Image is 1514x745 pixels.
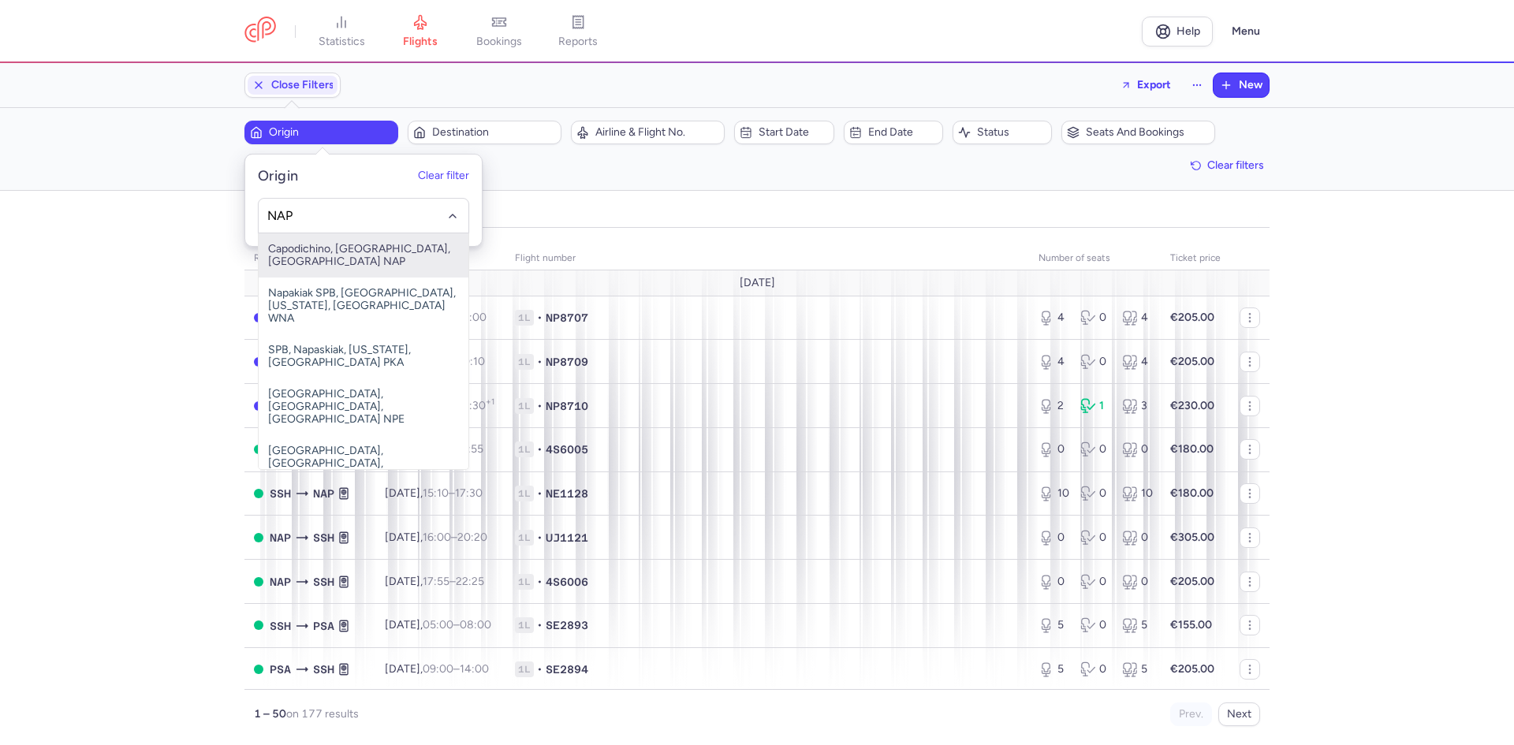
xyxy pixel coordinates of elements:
div: 0 [1122,574,1151,590]
th: route [244,247,375,270]
a: bookings [460,14,539,49]
div: 0 [1080,574,1109,590]
span: SE2893 [546,617,588,633]
div: 5 [1122,661,1151,677]
button: Prev. [1170,702,1212,726]
span: 1L [515,310,534,326]
time: 05:00 [423,618,453,631]
span: • [537,574,543,590]
div: 5 [1122,617,1151,633]
strong: €305.00 [1170,531,1214,544]
button: Seats and bookings [1061,121,1215,144]
span: Capodichino, Napoli, Italy [313,485,334,502]
span: – [423,531,487,544]
span: [DATE], [385,531,487,544]
button: Airline & Flight No. [571,121,725,144]
sup: +1 [486,397,494,407]
div: 0 [1080,310,1109,326]
span: • [537,486,543,501]
time: 16:00 [423,531,451,544]
strong: €180.00 [1170,486,1214,500]
span: Status [977,126,1046,139]
a: statistics [302,14,381,49]
span: 1L [515,398,534,414]
span: on 177 results [286,707,359,721]
div: 5 [1039,661,1068,677]
span: 1L [515,486,534,501]
time: 11:00 [460,311,487,324]
span: • [537,310,543,326]
time: 20:20 [457,531,487,544]
span: Capodichino, Napoli, Italy [270,573,291,590]
span: SE2894 [546,661,588,677]
span: Galileo Galilei, Pisa, Italy [270,661,291,678]
span: Sharm el-Sheikh International Airport, Sharm el-Sheikh, Egypt [270,617,291,635]
div: 3 [1122,398,1151,414]
span: [GEOGRAPHIC_DATA], [GEOGRAPHIC_DATA], [GEOGRAPHIC_DATA] NPE [259,378,468,435]
button: Clear filter [418,170,469,183]
span: statistics [319,35,365,49]
div: 0 [1039,530,1068,546]
span: CLOSED [254,357,263,367]
a: Help [1142,17,1213,47]
button: Clear filters [1185,154,1270,177]
div: 0 [1122,441,1151,457]
span: NP8710 [546,398,588,414]
span: UJ1121 [546,530,588,546]
span: • [537,441,543,457]
span: Capodichino, Napoli, Italy [270,529,291,546]
span: Airline & Flight No. [595,126,719,139]
span: 1L [515,441,534,457]
span: • [537,530,543,546]
a: CitizenPlane red outlined logo [244,17,276,46]
strong: €180.00 [1170,442,1214,456]
span: Galileo Galilei, Pisa, Italy [313,617,334,635]
button: Close Filters [245,73,340,97]
button: Next [1218,702,1260,726]
th: Ticket price [1161,247,1230,270]
button: End date [844,121,943,144]
div: 2 [1039,398,1068,414]
div: 0 [1080,486,1109,501]
button: Status [953,121,1052,144]
span: 4S6006 [546,574,588,590]
strong: €205.00 [1170,355,1214,368]
span: • [537,661,543,677]
div: 5 [1039,617,1068,633]
span: Seats and bookings [1086,126,1210,139]
span: 4S6005 [546,441,588,457]
div: 0 [1080,354,1109,370]
span: – [423,662,489,676]
time: 09:00 [423,662,453,676]
time: 17:30 [455,486,483,500]
span: • [537,354,543,370]
span: Start date [759,126,828,139]
time: 01:30 [457,399,494,412]
span: NE1128 [546,486,588,501]
strong: €205.00 [1170,575,1214,588]
strong: €205.00 [1170,662,1214,676]
div: 4 [1039,354,1068,370]
span: 1L [515,661,534,677]
a: flights [381,14,460,49]
span: SSH [313,529,334,546]
div: 10 [1039,486,1068,501]
div: 0 [1039,441,1068,457]
span: Close Filters [271,79,334,91]
input: -searchbox [267,207,461,225]
span: End date [868,126,938,139]
div: 0 [1039,574,1068,590]
span: bookings [476,35,522,49]
span: 1L [515,530,534,546]
span: 1L [515,574,534,590]
span: Capodichino, [GEOGRAPHIC_DATA], [GEOGRAPHIC_DATA] NAP [259,233,468,278]
time: 16:55 [457,442,483,456]
button: Export [1110,73,1181,98]
th: Flight number [505,247,1029,270]
span: New [1239,79,1262,91]
span: Destination [432,126,556,139]
div: 1 [1080,398,1109,414]
button: New [1214,73,1269,97]
button: Destination [408,121,561,144]
div: 4 [1039,310,1068,326]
